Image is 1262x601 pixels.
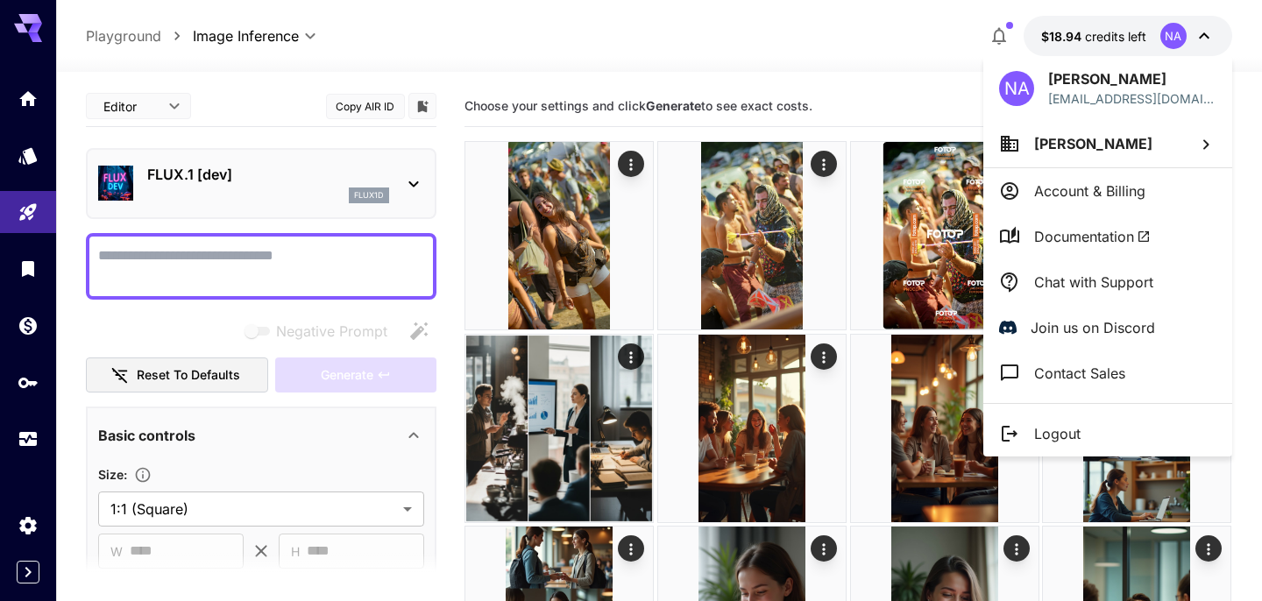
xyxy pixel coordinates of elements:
p: [PERSON_NAME] [1048,68,1216,89]
p: Contact Sales [1034,363,1125,384]
p: Account & Billing [1034,180,1145,202]
p: Chat with Support [1034,272,1153,293]
span: Documentation [1034,226,1151,247]
p: Logout [1034,423,1081,444]
div: NA [999,71,1034,106]
p: Join us on Discord [1031,317,1155,338]
span: [PERSON_NAME] [1034,135,1152,152]
p: [EMAIL_ADDRESS][DOMAIN_NAME] [1048,89,1216,108]
div: support@english-ai.fun [1048,89,1216,108]
button: [PERSON_NAME] [983,120,1232,167]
